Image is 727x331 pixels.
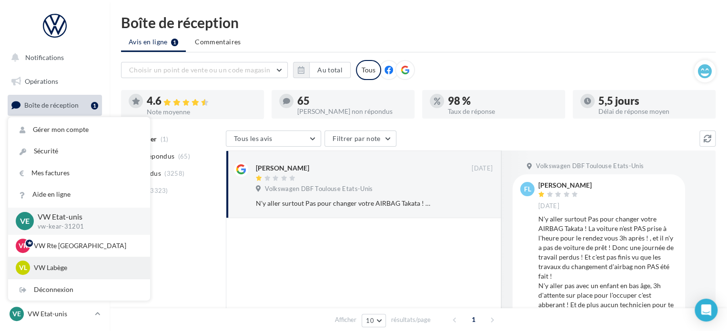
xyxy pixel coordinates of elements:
[366,317,374,324] span: 10
[6,167,104,187] a: Contacts
[256,199,431,208] div: N'y aller surtout Pas pour changer votre AIRBAG Takata ! La voiture n'est PAS prise à l'heure pou...
[178,152,190,160] span: (65)
[130,151,174,161] span: Non répondus
[6,143,104,163] a: Campagnes
[265,185,373,193] span: Volkswagen DBF Toulouse Etats-Unis
[195,37,241,47] span: Commentaires
[6,238,104,266] a: PLV et print personnalisable
[538,202,559,211] span: [DATE]
[24,101,79,109] span: Boîte de réception
[695,299,717,321] div: Open Intercom Messenger
[448,96,557,106] div: 98 %
[121,15,716,30] div: Boîte de réception
[297,96,407,106] div: 65
[293,62,351,78] button: Au total
[6,95,104,115] a: Boîte de réception1
[309,62,351,78] button: Au total
[6,120,104,140] a: Visibilité en ligne
[256,163,309,173] div: [PERSON_NAME]
[28,309,91,319] p: VW Etat-unis
[524,184,531,194] span: FL
[448,108,557,115] div: Taux de réponse
[6,214,104,234] a: Calendrier
[148,187,168,194] span: (3323)
[8,279,150,301] div: Déconnexion
[6,191,104,211] a: Médiathèque
[20,216,30,227] span: VE
[598,108,708,115] div: Délai de réponse moyen
[34,263,139,272] p: VW Labège
[598,96,708,106] div: 5,5 jours
[538,182,592,189] div: [PERSON_NAME]
[6,270,104,298] a: Campagnes DataOnDemand
[12,309,21,319] span: VE
[362,314,386,327] button: 10
[19,263,27,272] span: VL
[8,305,102,323] a: VE VW Etat-unis
[147,109,256,115] div: Note moyenne
[8,162,150,184] a: Mes factures
[391,315,431,324] span: résultats/page
[147,96,256,107] div: 4.6
[6,48,100,68] button: Notifications
[472,164,493,173] span: [DATE]
[121,62,288,78] button: Choisir un point de vente ou un code magasin
[25,77,58,85] span: Opérations
[19,241,28,251] span: VR
[25,53,64,61] span: Notifications
[536,162,644,171] span: Volkswagen DBF Toulouse Etats-Unis
[164,170,184,177] span: (3258)
[129,66,270,74] span: Choisir un point de vente ou un code magasin
[226,130,321,147] button: Tous les avis
[6,71,104,91] a: Opérations
[8,119,150,140] a: Gérer mon compte
[356,60,381,80] div: Tous
[8,140,150,162] a: Sécurité
[38,222,135,231] p: vw-kear-31201
[466,312,481,327] span: 1
[234,134,273,142] span: Tous les avis
[38,211,135,222] p: VW Etat-unis
[8,184,150,205] a: Aide en ligne
[91,102,98,110] div: 1
[324,130,396,147] button: Filtrer par note
[34,241,139,251] p: VW Rte [GEOGRAPHIC_DATA]
[335,315,356,324] span: Afficher
[297,108,407,115] div: [PERSON_NAME] non répondus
